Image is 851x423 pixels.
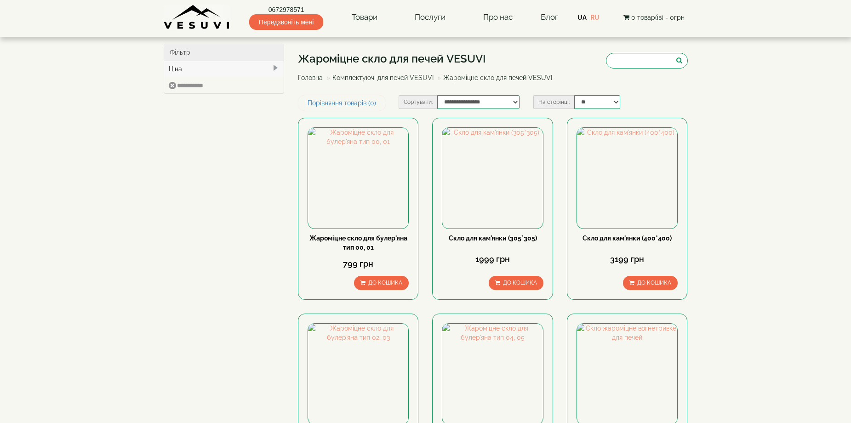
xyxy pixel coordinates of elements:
span: До кошика [503,280,537,286]
img: Скло для кам'янки (400*400) [577,128,677,228]
li: Жароміцне скло для печей VESUVI [435,73,552,82]
label: Сортувати: [399,95,437,109]
a: Послуги [406,7,455,28]
a: Товари [343,7,387,28]
div: Фільтр [164,44,284,61]
a: Комплектуючі для печей VESUVI [332,74,434,81]
h1: Жароміцне скло для печей VESUVI [298,53,559,65]
button: До кошика [623,276,678,290]
a: Жароміцне скло для булер'яна тип 00, 01 [309,234,407,251]
div: 1999 грн [442,253,543,265]
a: Порівняння товарів (0) [298,95,386,111]
a: UA [577,14,587,21]
div: 799 грн [308,258,409,270]
button: До кошика [354,276,409,290]
div: Ціна [164,61,284,77]
img: Завод VESUVI [164,5,230,30]
a: Блог [541,12,558,22]
span: Передзвоніть мені [249,14,323,30]
a: Головна [298,74,323,81]
a: 0672978571 [249,5,323,14]
span: 0 товар(ів) - 0грн [631,14,685,21]
a: RU [590,14,600,21]
img: Скло для кам'янки (305*305) [442,128,543,228]
span: До кошика [637,280,671,286]
img: Жароміцне скло для булер'яна тип 00, 01 [308,128,408,228]
a: Скло для кам'янки (305*305) [449,234,537,242]
a: Про нас [474,7,522,28]
label: На сторінці: [533,95,574,109]
button: 0 товар(ів) - 0грн [621,12,687,23]
div: 3199 грн [577,253,678,265]
button: До кошика [489,276,543,290]
span: До кошика [368,280,402,286]
a: Скло для кам'янки (400*400) [583,234,672,242]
